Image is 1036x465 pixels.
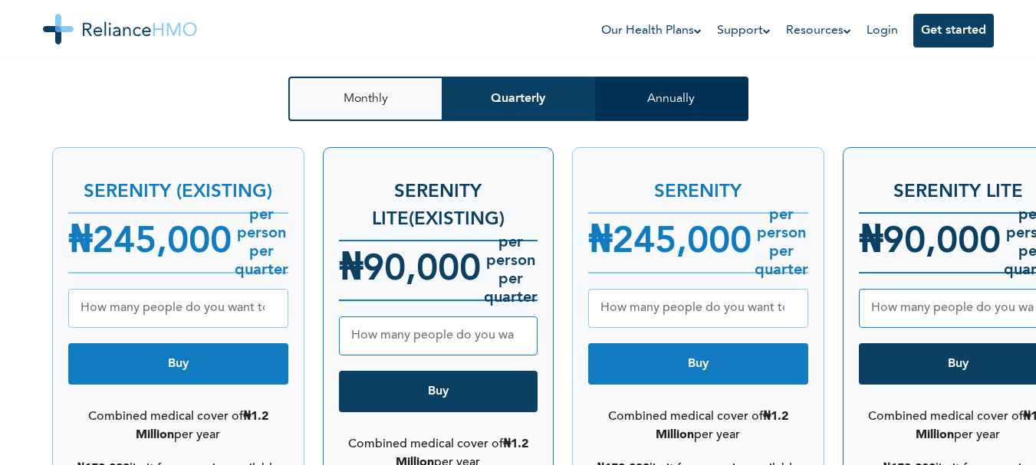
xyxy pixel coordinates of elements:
button: Annually [595,77,748,121]
span: 90,000 [883,224,1001,261]
h4: ₦ [588,215,752,270]
button: Buy [339,371,538,412]
button: Buy [588,343,808,385]
h6: per person per quarter [232,206,288,280]
h3: SERENITY [588,163,808,206]
h4: ₦ [339,243,481,298]
li: Combined medical cover of per year [68,400,288,452]
button: Quarterly [442,77,595,121]
button: Monthly [288,77,442,121]
img: Reliance HMO's Logo [43,14,197,44]
a: Login [867,25,898,37]
button: Buy [68,343,288,385]
li: Combined medical cover of per year [588,400,808,452]
span: 245,000 [92,224,232,261]
a: Resources [786,21,851,40]
h6: per person per quarter [481,234,538,307]
a: Support [717,21,771,40]
span: 245,000 [612,224,752,261]
input: How many people do you want to buy for? [339,316,538,355]
button: Get started [913,14,994,47]
h3: Serenity Lite(Existing) [339,163,538,234]
h6: per person per quarter [752,206,808,280]
h4: ₦ [68,215,232,270]
input: How many people do you want to buy for? [588,289,808,328]
a: Our Health Plans [601,21,702,40]
input: How many people do you want to buy for? [68,289,288,328]
h3: SERENITY (Existing) [68,163,288,206]
span: 90,000 [363,252,481,289]
h4: ₦ [859,215,1001,270]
